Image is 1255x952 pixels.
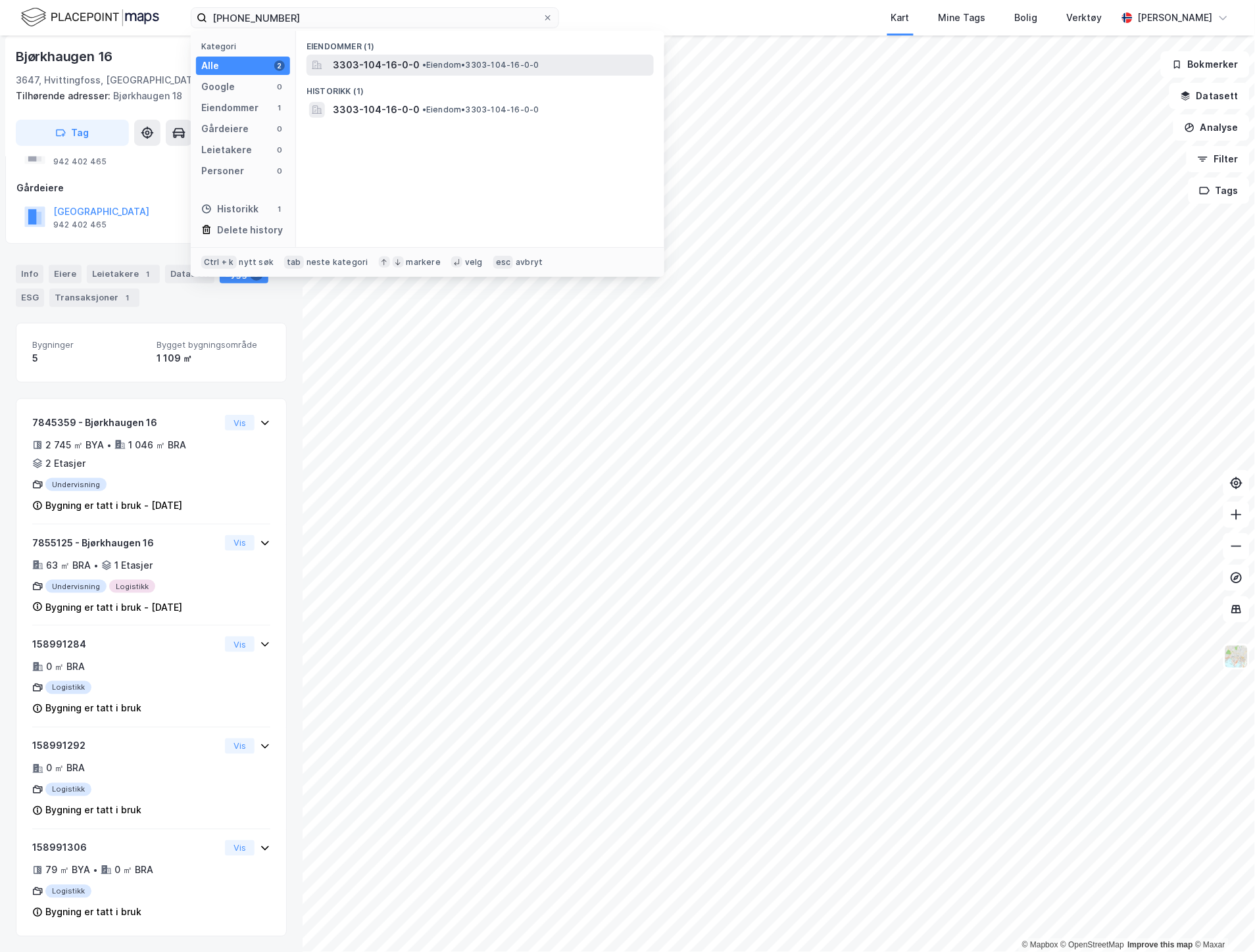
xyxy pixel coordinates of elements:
button: Tags [1189,178,1250,204]
div: 0 [274,82,285,92]
span: 3303-104-16-0-0 [333,57,420,73]
div: 2 [274,60,285,71]
div: Delete history [217,222,283,238]
div: Bjørkhaugen 18 [16,88,276,104]
div: Bygning er tatt i bruk [45,803,141,819]
button: Vis [225,840,255,856]
div: Datasett [165,265,214,283]
div: 158991292 [32,738,220,754]
span: • [422,60,426,70]
div: markere [406,257,441,268]
div: Verktøy [1067,10,1102,26]
div: Historikk [201,201,258,217]
a: Mapbox [1022,941,1058,950]
button: Vis [225,636,255,652]
div: 79 ㎡ BYA [45,863,90,878]
div: Transaksjoner [49,289,139,307]
div: Eiere [49,265,82,283]
div: 1 109 ㎡ [157,350,270,366]
div: 0 ㎡ BRA [46,659,85,675]
div: 158991284 [32,636,220,652]
button: Vis [225,415,255,431]
div: Eiendommer (1) [296,31,664,55]
div: 1 [141,268,155,281]
div: Google [201,79,235,95]
span: Eiendom • 3303-104-16-0-0 [422,60,539,70]
div: Bygning er tatt i bruk [45,701,141,717]
div: 3647, Hvittingfoss, [GEOGRAPHIC_DATA] [16,72,202,88]
div: 2 745 ㎡ BYA [45,437,104,453]
div: 7855125 - Bjørkhaugen 16 [32,535,220,551]
span: Bygninger [32,339,146,350]
div: 5 [32,350,146,366]
div: 0 ㎡ BRA [114,863,153,878]
div: 1 046 ㎡ BRA [128,437,186,453]
div: Gårdeiere [201,121,249,137]
div: Bygning er tatt i bruk [45,905,141,920]
div: Bolig [1015,10,1038,26]
span: • [422,105,426,114]
span: Bygget bygningsområde [157,339,270,350]
div: 0 [274,124,285,134]
div: 0 ㎡ BRA [46,761,85,776]
div: Bjørkhaugen 16 [16,46,115,67]
div: Leietakere [201,142,252,158]
div: 0 [274,145,285,155]
div: 158991306 [32,840,220,856]
div: 942 402 465 [53,156,107,167]
div: Ctrl + k [201,256,237,269]
div: 0 [274,166,285,176]
div: avbryt [516,257,543,268]
button: Vis [225,535,255,551]
div: Leietakere [87,265,160,283]
button: Bokmerker [1161,51,1250,78]
div: Info [16,265,43,283]
div: 7845359 - Bjørkhaugen 16 [32,415,220,431]
div: ESG [16,289,44,307]
div: neste kategori [307,257,368,268]
div: velg [465,257,483,268]
div: Kategori [201,41,290,51]
div: nytt søk [239,257,274,268]
span: 3303-104-16-0-0 [333,102,420,118]
div: Eiendommer [201,100,258,116]
div: Gårdeiere [16,180,286,196]
button: Tag [16,120,129,146]
a: OpenStreetMap [1061,941,1125,950]
div: Alle [201,58,219,74]
div: • [93,865,98,876]
div: Kart [891,10,910,26]
div: 1 [274,103,285,113]
div: Kontrollprogram for chat [1189,889,1255,952]
div: Historikk (1) [296,76,664,99]
div: [PERSON_NAME] [1138,10,1213,26]
div: 1 [121,291,134,304]
div: 2 Etasjer [45,456,86,471]
div: 63 ㎡ BRA [46,558,91,573]
div: Bygning er tatt i bruk - [DATE] [45,600,182,615]
button: Datasett [1169,83,1250,109]
span: Eiendom • 3303-104-16-0-0 [422,105,539,115]
a: Improve this map [1128,941,1193,950]
button: Vis [225,738,255,754]
span: Tilhørende adresser: [16,90,113,101]
div: Personer [201,163,244,179]
div: esc [493,256,514,269]
img: Z [1224,644,1249,669]
button: Filter [1187,146,1250,172]
div: • [93,560,99,571]
div: tab [284,256,304,269]
div: Bygning er tatt i bruk - [DATE] [45,498,182,513]
div: 1 Etasjer [114,558,153,573]
button: Analyse [1173,114,1250,141]
div: 942 402 465 [53,220,107,230]
iframe: Chat Widget [1189,889,1255,952]
div: 1 [274,204,285,214]
div: Mine Tags [939,10,986,26]
div: • [107,440,112,450]
input: Søk på adresse, matrikkel, gårdeiere, leietakere eller personer [207,8,543,28]
img: logo.f888ab2527a4732fd821a326f86c7f29.svg [21,6,159,29]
